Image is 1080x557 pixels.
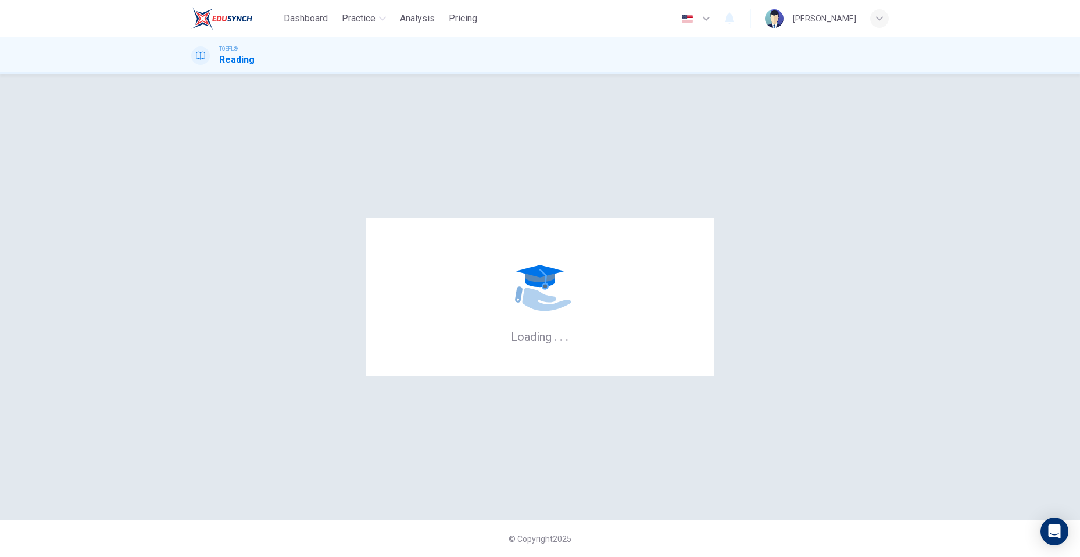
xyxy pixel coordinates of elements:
button: Pricing [444,8,482,29]
div: [PERSON_NAME] [793,12,856,26]
span: Pricing [449,12,477,26]
span: Dashboard [284,12,328,26]
h1: Reading [219,53,255,67]
h6: . [553,326,557,345]
h6: . [565,326,569,345]
h6: . [559,326,563,345]
span: © Copyright 2025 [509,534,571,544]
a: EduSynch logo [191,7,279,30]
img: Profile picture [765,9,784,28]
span: Analysis [400,12,435,26]
span: TOEFL® [219,45,238,53]
button: Analysis [395,8,439,29]
div: Open Intercom Messenger [1040,518,1068,545]
h6: Loading [511,329,569,344]
img: EduSynch logo [191,7,252,30]
button: Dashboard [279,8,332,29]
img: en [680,15,695,23]
span: Practice [342,12,376,26]
button: Practice [337,8,391,29]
